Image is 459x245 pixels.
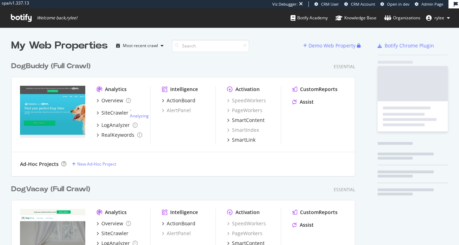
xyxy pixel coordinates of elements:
a: SmartIndex [227,127,259,134]
div: New Ad-Hoc Project [77,161,116,167]
div: Analytics [105,209,127,216]
div: SmartContent [232,117,265,124]
div: SiteCrawler [101,230,128,237]
a: DogVacay (Full Crawl) [11,184,93,194]
span: Open in dev [387,1,410,7]
span: Welcome back, rylee ! [37,15,77,21]
a: Knowledge Base [335,8,377,27]
div: Activation [235,86,260,93]
div: CustomReports [300,86,338,93]
div: Essential [334,187,355,193]
div: ActionBoard [167,220,195,227]
div: Activation [235,209,260,216]
a: SmartLink [227,136,255,143]
a: Organizations [384,8,420,27]
div: Knowledge Base [335,14,377,21]
div: Botify Chrome Plugin [385,42,434,49]
div: DogBuddy (Full Crawl) [11,61,91,71]
a: ActionBoard [162,97,195,104]
a: Admin Page [415,1,443,7]
div: Analytics [105,86,127,93]
div: CustomReports [300,209,338,216]
div: SiteCrawler [101,109,128,116]
div: Essential [334,64,355,70]
div: Overview [101,220,123,227]
a: PageWorkers [227,230,262,237]
div: Most recent crawl [123,44,158,48]
div: Intelligence [170,209,198,216]
a: SpeedWorkers [227,97,266,104]
button: Demo Web Property [303,40,357,51]
a: CustomReports [292,209,338,216]
a: LogAnalyzer [97,122,138,129]
div: Ad-Hoc Projects [20,161,59,168]
span: rylee [434,15,444,21]
div: SmartLink [232,136,255,143]
img: dogbuddy.com [20,86,85,138]
div: Assist [300,98,314,105]
span: CRM Account [351,1,375,7]
a: SmartContent [227,117,265,124]
div: ActionBoard [167,97,195,104]
a: New Ad-Hoc Project [72,161,116,167]
input: Search [172,40,249,52]
div: Assist [300,221,314,228]
a: Botify Chrome Plugin [378,42,434,49]
a: SiteCrawler- Analyzing [97,107,150,119]
a: SpeedWorkers [227,220,266,227]
a: CRM Account [344,1,375,7]
a: RealKeywords [97,131,142,138]
a: Overview [97,97,131,104]
a: AlertPanel [162,107,191,114]
div: Intelligence [170,86,198,93]
div: - [130,107,150,119]
a: DogBuddy (Full Crawl) [11,61,93,71]
a: Assist [292,98,314,105]
span: CRM User [321,1,339,7]
div: DogVacay (Full Crawl) [11,184,90,194]
div: Botify Academy [291,14,328,21]
a: PageWorkers [227,107,262,114]
div: Demo Web Property [308,42,355,49]
span: Admin Page [421,1,443,7]
div: RealKeywords [101,131,134,138]
a: Botify Academy [291,8,328,27]
a: SiteCrawler [97,230,128,237]
div: Overview [101,97,123,104]
a: ActionBoard [162,220,195,227]
a: Open in dev [380,1,410,7]
button: rylee [420,12,455,24]
a: Assist [292,221,314,228]
div: My Web Properties [11,39,108,53]
a: Overview [97,220,131,227]
div: Organizations [384,14,420,21]
a: CustomReports [292,86,338,93]
a: CRM User [314,1,339,7]
div: LogAnalyzer [101,122,130,129]
a: AlertPanel [162,230,191,237]
button: Most recent crawl [113,40,166,51]
a: Demo Web Property [303,43,357,49]
div: Viz Debugger: [272,1,298,7]
a: Analyzing [130,113,149,119]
